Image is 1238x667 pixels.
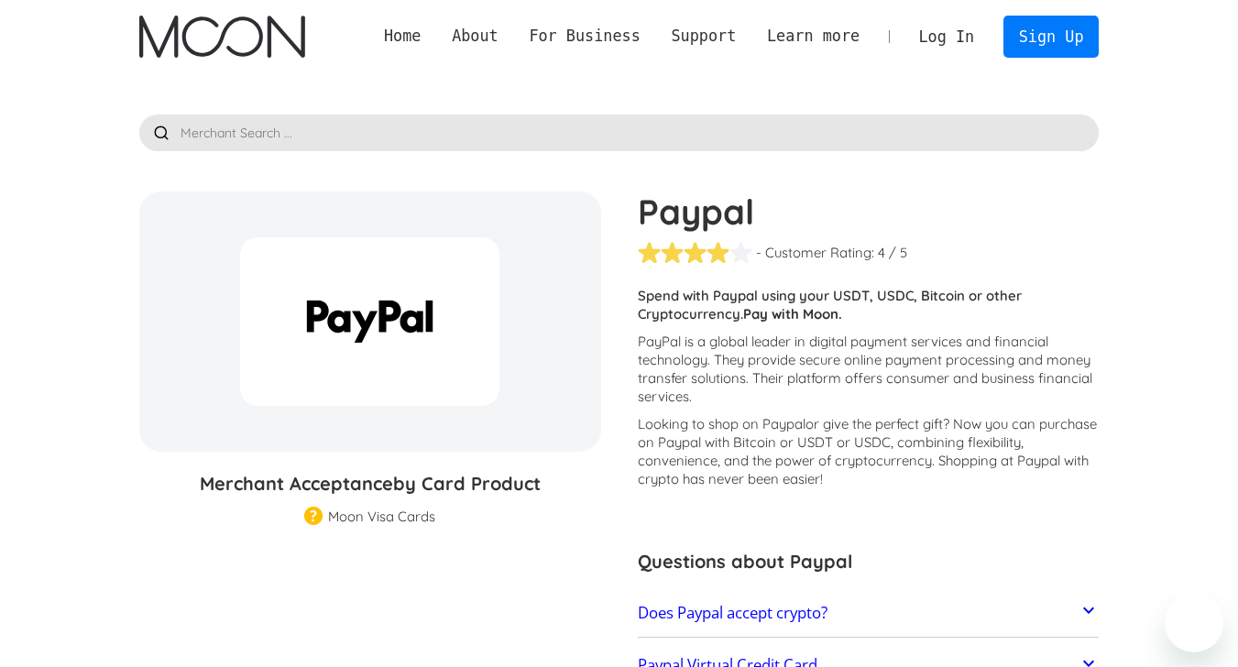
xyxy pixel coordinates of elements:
a: Home [368,25,436,48]
div: Support [671,25,736,48]
p: Looking to shop on Paypal ? Now you can purchase on Paypal with Bitcoin or USDT or USDC, combinin... [638,415,1100,488]
div: For Business [514,25,656,48]
a: Log In [904,16,990,57]
strong: Pay with Moon. [743,305,842,323]
h3: Merchant Acceptance [139,470,601,498]
h1: Paypal [638,191,1100,232]
a: Does Paypal accept crypto? [638,594,1100,632]
img: Moon Logo [139,16,305,58]
input: Merchant Search ... [139,115,1100,151]
div: Learn more [751,25,875,48]
span: by Card Product [393,472,541,495]
a: home [139,16,305,58]
div: 4 [878,244,885,262]
iframe: Botón para iniciar la ventana de mensajería [1165,594,1223,652]
p: PayPal is a global leader in digital payment services and financial technology. They provide secu... [638,333,1100,406]
h2: Does Paypal accept crypto? [638,604,827,622]
div: About [452,25,498,48]
h3: Questions about Paypal [638,548,1100,575]
div: For Business [529,25,640,48]
p: Spend with Paypal using your USDT, USDC, Bitcoin or other Cryptocurrency. [638,287,1100,323]
div: About [436,25,513,48]
span: or give the perfect gift [805,415,943,432]
div: Support [656,25,751,48]
div: - Customer Rating: [756,244,874,262]
div: / 5 [889,244,907,262]
a: Sign Up [1003,16,1099,57]
div: Learn more [767,25,860,48]
div: Moon Visa Cards [328,508,435,526]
